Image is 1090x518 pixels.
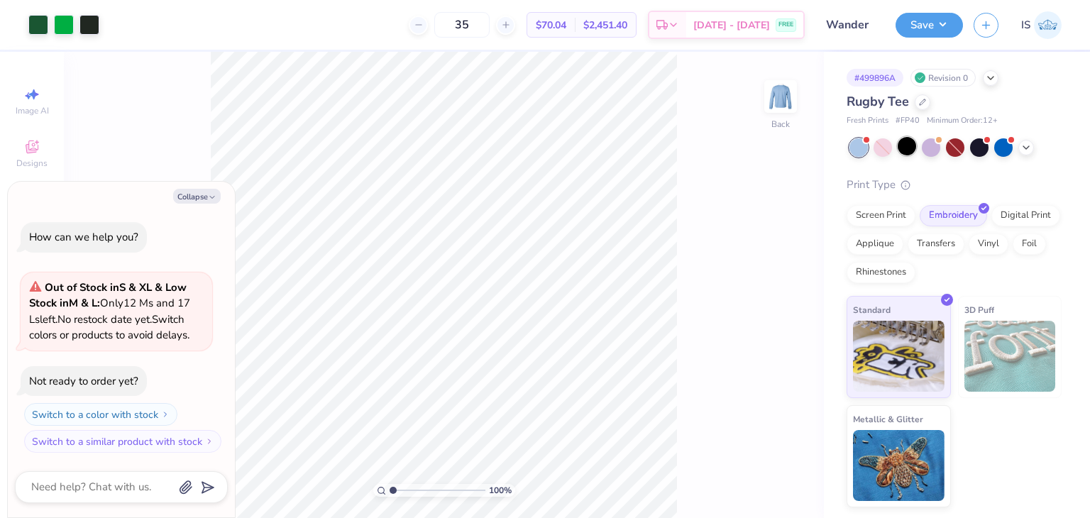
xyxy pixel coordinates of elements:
div: Applique [847,233,903,255]
div: Rhinestones [847,262,915,283]
span: 3D Puff [964,302,994,317]
span: Metallic & Glitter [853,412,923,426]
span: Fresh Prints [847,115,888,127]
div: Transfers [908,233,964,255]
span: # FP40 [896,115,920,127]
div: How can we help you? [29,230,138,244]
input: – – [434,12,490,38]
img: Switch to a similar product with stock [205,437,214,446]
div: Back [771,118,790,131]
img: 3D Puff [964,321,1056,392]
div: Not ready to order yet? [29,374,138,388]
span: Designs [16,158,48,169]
div: Vinyl [969,233,1008,255]
img: Metallic & Glitter [853,430,945,501]
div: Revision 0 [910,69,976,87]
div: Digital Print [991,205,1060,226]
span: Standard [853,302,891,317]
span: Minimum Order: 12 + [927,115,998,127]
img: Ishita Singh [1034,11,1062,39]
div: Embroidery [920,205,987,226]
a: IS [1021,11,1062,39]
div: Screen Print [847,205,915,226]
button: Collapse [173,189,221,204]
button: Switch to a color with stock [24,403,177,426]
button: Switch to a similar product with stock [24,430,221,453]
div: Print Type [847,177,1062,193]
span: Rugby Tee [847,93,909,110]
button: Save [896,13,963,38]
img: Back [766,82,795,111]
span: [DATE] - [DATE] [693,18,770,33]
span: Only 12 Ms and 17 Ls left. Switch colors or products to avoid delays. [29,280,190,343]
span: No restock date yet. [57,312,152,326]
img: Standard [853,321,945,392]
div: Foil [1013,233,1046,255]
span: IS [1021,17,1030,33]
span: Image AI [16,105,49,116]
span: FREE [778,20,793,30]
span: 100 % [489,484,512,497]
img: Switch to a color with stock [161,410,170,419]
span: $70.04 [536,18,566,33]
div: # 499896A [847,69,903,87]
span: $2,451.40 [583,18,627,33]
strong: Out of Stock in S & XL [45,280,155,294]
input: Untitled Design [815,11,885,39]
